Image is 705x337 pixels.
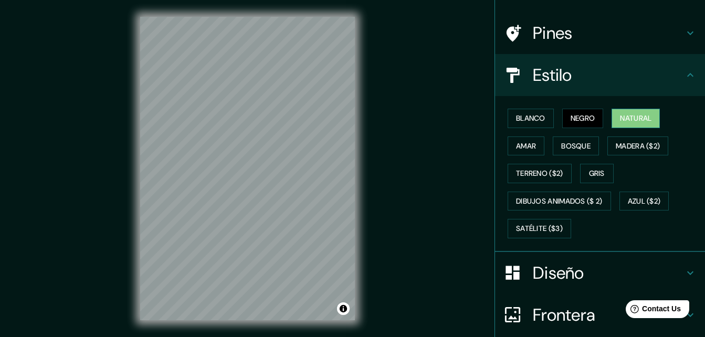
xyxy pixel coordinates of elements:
[616,140,660,153] font: Madera ($2)
[533,23,684,44] h4: Pines
[580,164,614,183] button: Gris
[619,192,669,211] button: Azul ($2)
[620,112,651,125] font: Natural
[495,252,705,294] div: Diseño
[612,109,660,128] button: Natural
[508,192,611,211] button: Dibujos animados ($ 2)
[495,54,705,96] div: Estilo
[516,112,545,125] font: Blanco
[337,302,350,315] button: Alternar atribución
[516,140,536,153] font: Amar
[553,136,599,156] button: Bosque
[508,219,571,238] button: Satélite ($3)
[589,167,605,180] font: Gris
[562,109,604,128] button: Negro
[495,12,705,54] div: Pines
[516,195,603,208] font: Dibujos animados ($ 2)
[516,222,563,235] font: Satélite ($3)
[508,136,544,156] button: Amar
[533,65,684,86] h4: Estilo
[140,17,355,320] canvas: Mapa
[508,109,554,128] button: Blanco
[495,294,705,336] div: Frontera
[612,296,693,325] iframe: Help widget launcher
[533,262,684,283] h4: Diseño
[571,112,595,125] font: Negro
[508,164,572,183] button: Terreno ($2)
[607,136,668,156] button: Madera ($2)
[561,140,591,153] font: Bosque
[628,195,661,208] font: Azul ($2)
[533,304,684,325] h4: Frontera
[516,167,563,180] font: Terreno ($2)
